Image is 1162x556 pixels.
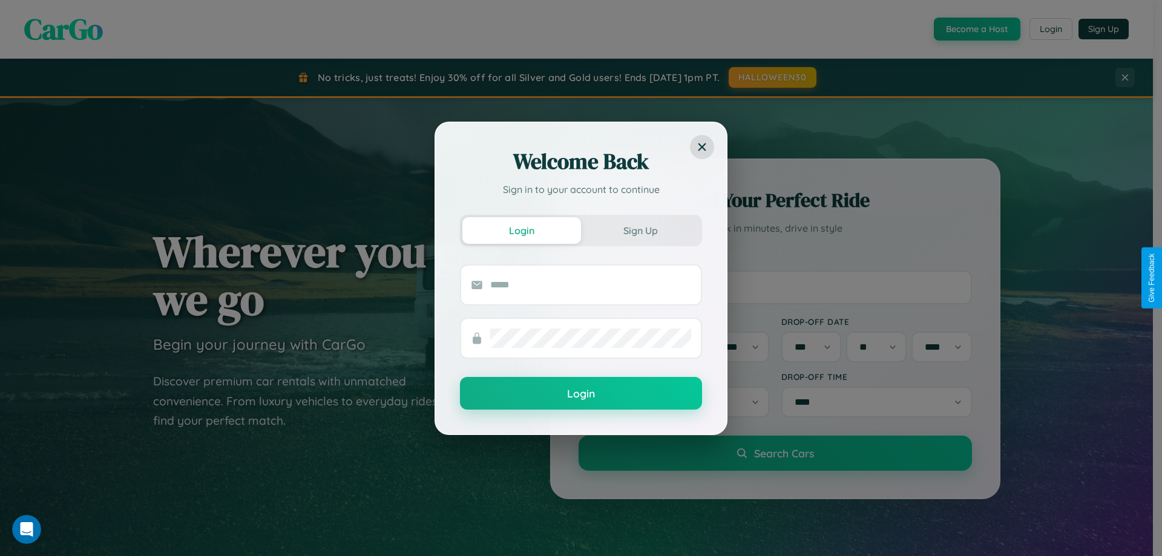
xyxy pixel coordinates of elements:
[462,217,581,244] button: Login
[581,217,700,244] button: Sign Up
[460,377,702,410] button: Login
[460,182,702,197] p: Sign in to your account to continue
[1147,253,1156,303] div: Give Feedback
[460,147,702,176] h2: Welcome Back
[12,515,41,544] iframe: Intercom live chat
